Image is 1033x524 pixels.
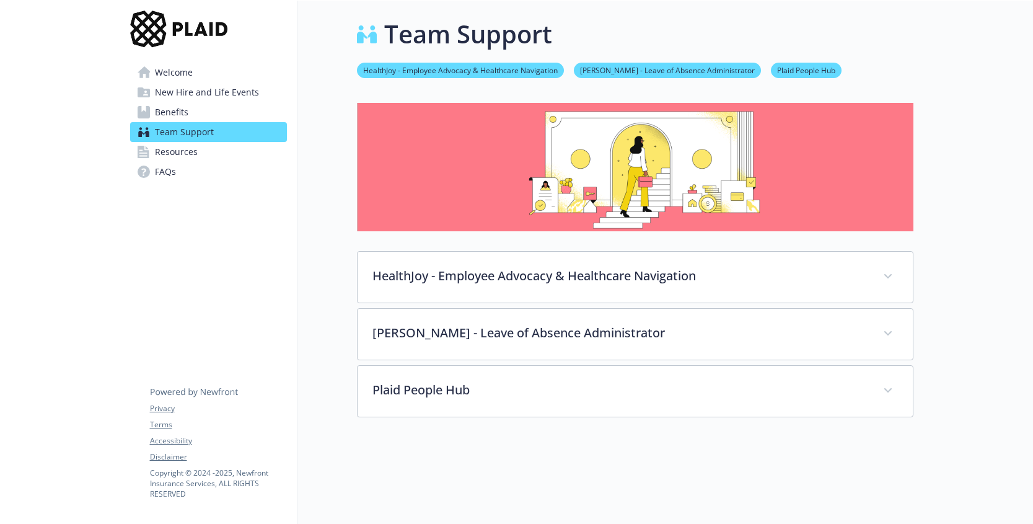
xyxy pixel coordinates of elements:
a: Privacy [150,403,286,414]
div: HealthJoy - Employee Advocacy & Healthcare Navigation [358,252,913,303]
span: Welcome [155,63,193,82]
a: HealthJoy - Employee Advocacy & Healthcare Navigation [357,64,564,76]
a: Plaid People Hub [771,64,842,76]
a: Resources [130,142,287,162]
span: Benefits [155,102,188,122]
a: Team Support [130,122,287,142]
a: Accessibility [150,435,286,446]
a: New Hire and Life Events [130,82,287,102]
span: FAQs [155,162,176,182]
p: Copyright © 2024 - 2025 , Newfront Insurance Services, ALL RIGHTS RESERVED [150,468,286,499]
a: Welcome [130,63,287,82]
a: [PERSON_NAME] - Leave of Absence Administrator [574,64,761,76]
img: team support page banner [357,103,913,231]
span: New Hire and Life Events [155,82,259,102]
a: FAQs [130,162,287,182]
div: [PERSON_NAME] - Leave of Absence Administrator [358,309,913,360]
div: Plaid People Hub [358,366,913,417]
a: Benefits [130,102,287,122]
p: HealthJoy - Employee Advocacy & Healthcare Navigation [372,267,868,285]
span: Resources [155,142,198,162]
p: [PERSON_NAME] - Leave of Absence Administrator [372,324,868,342]
p: Plaid People Hub [372,381,868,399]
span: Team Support [155,122,214,142]
a: Disclaimer [150,451,286,463]
h1: Team Support [384,16,552,53]
a: Terms [150,419,286,430]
